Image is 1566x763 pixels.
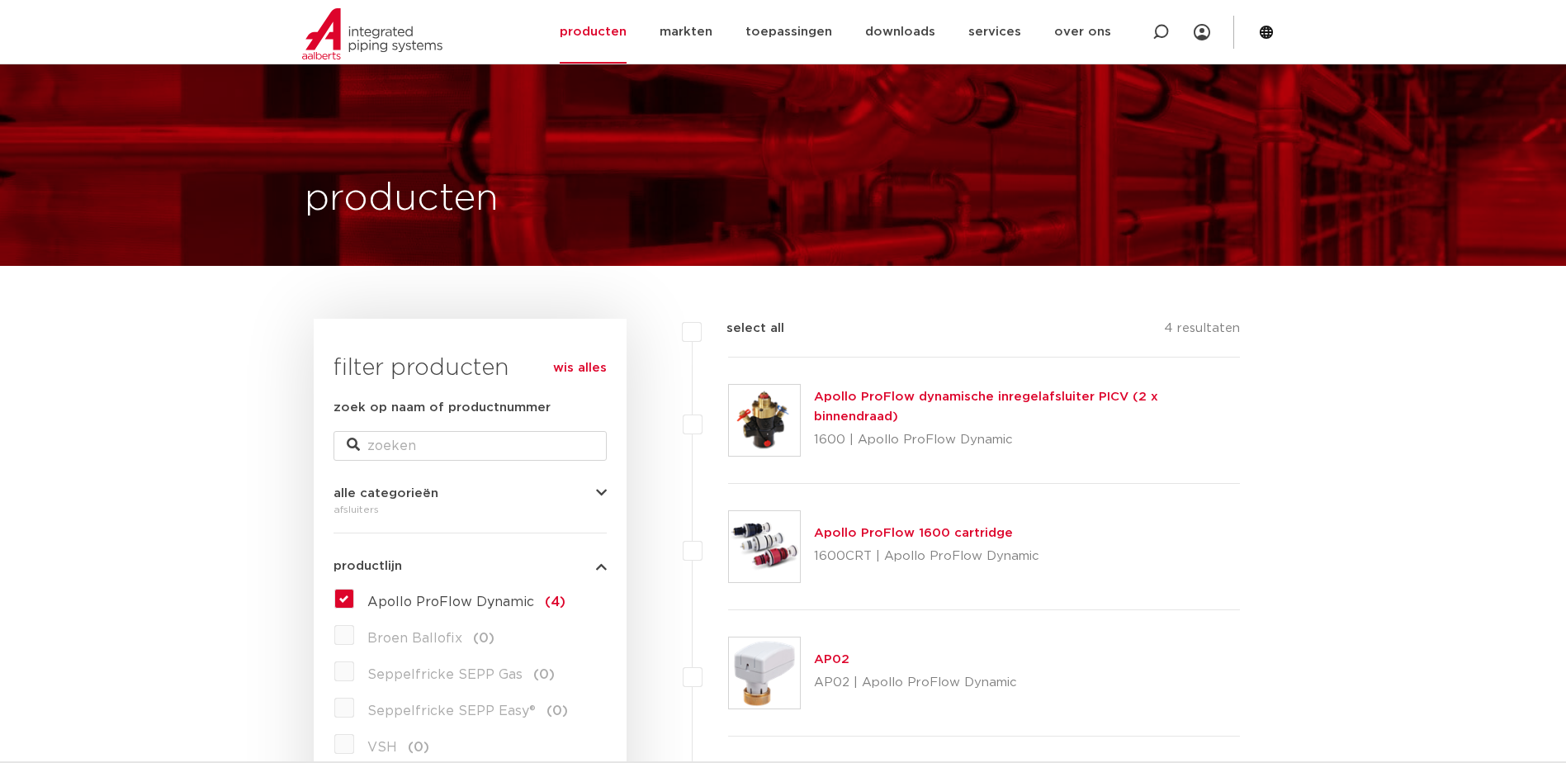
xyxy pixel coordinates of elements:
a: wis alles [553,358,607,378]
span: alle categorieën [334,487,438,500]
button: alle categorieën [334,487,607,500]
label: select all [702,319,784,339]
span: Broen Ballofix [367,632,462,645]
span: (0) [408,741,429,754]
p: 1600CRT | Apollo ProFlow Dynamic [814,543,1039,570]
span: Seppelfricke SEPP Gas [367,668,523,681]
img: Thumbnail for AP02 [729,637,800,708]
div: my IPS [1194,14,1210,50]
input: zoeken [334,431,607,461]
p: 1600 | Apollo ProFlow Dynamic [814,427,1241,453]
span: VSH [367,741,397,754]
h1: producten [305,173,499,225]
span: productlijn [334,560,402,572]
p: 4 resultaten [1164,319,1240,344]
span: (4) [545,595,565,609]
h3: filter producten [334,352,607,385]
span: (0) [533,668,555,681]
a: AP02 [814,653,849,666]
img: Thumbnail for Apollo ProFlow 1600 cartridge [729,511,800,582]
a: Apollo ProFlow dynamische inregelafsluiter PICV (2 x binnendraad) [814,391,1158,423]
p: AP02 | Apollo ProFlow Dynamic [814,670,1017,696]
span: Seppelfricke SEPP Easy® [367,704,536,718]
img: Thumbnail for Apollo ProFlow dynamische inregelafsluiter PICV (2 x binnendraad) [729,385,800,456]
span: (0) [473,632,494,645]
span: Apollo ProFlow Dynamic [367,595,534,609]
div: afsluiters [334,500,607,519]
button: productlijn [334,560,607,572]
span: (0) [546,704,568,718]
a: Apollo ProFlow 1600 cartridge [814,527,1013,539]
label: zoek op naam of productnummer [334,398,551,418]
